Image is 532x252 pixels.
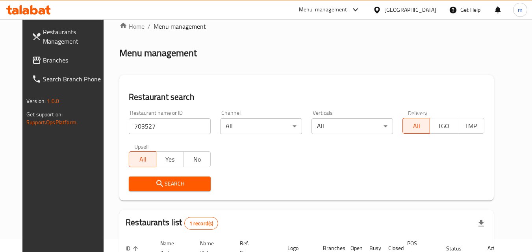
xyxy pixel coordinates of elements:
h2: Restaurants list [126,217,218,230]
h2: Menu management [119,47,197,59]
span: All [406,120,427,132]
button: Search [129,177,211,191]
a: Branches [26,51,111,70]
span: No [187,154,208,165]
button: No [183,151,211,167]
span: TGO [433,120,454,132]
a: Restaurants Management [26,22,111,51]
span: Search [135,179,204,189]
span: 1.0.0 [47,96,59,106]
li: / [148,22,150,31]
div: All [311,118,393,134]
div: [GEOGRAPHIC_DATA] [384,6,436,14]
span: Branches [43,55,105,65]
span: Search Branch Phone [43,74,105,84]
a: Home [119,22,145,31]
label: Delivery [408,110,428,116]
a: Support.OpsPlatform [26,117,76,127]
span: TMP [460,120,481,132]
span: Version: [26,96,46,106]
button: Yes [156,151,184,167]
span: 1 record(s) [185,220,218,227]
span: All [132,154,153,165]
a: Search Branch Phone [26,70,111,88]
span: Get support on: [26,109,63,120]
button: TMP [457,118,484,134]
button: TGO [430,118,457,134]
span: Restaurants Management [43,27,105,46]
h2: Restaurant search [129,91,484,103]
button: All [129,151,156,167]
span: Menu management [154,22,206,31]
div: Menu-management [299,5,347,15]
button: All [402,118,430,134]
label: Upsell [134,143,149,149]
div: Export file [472,214,491,233]
input: Search for restaurant name or ID.. [129,118,211,134]
div: All [220,118,302,134]
span: m [518,6,523,14]
span: Yes [159,154,180,165]
nav: breadcrumb [119,22,494,31]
